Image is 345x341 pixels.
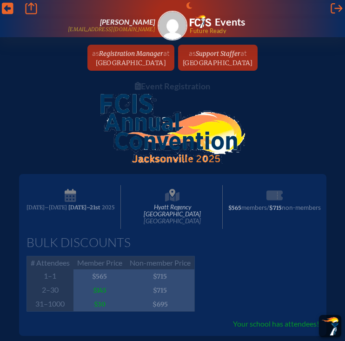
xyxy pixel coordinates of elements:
[73,256,126,270] span: Member Price
[99,50,163,58] span: Registration Manager
[100,94,245,164] img: FCIS Convention 2025
[190,28,345,34] span: Future Ready
[267,204,269,211] span: /
[126,283,195,297] span: $715
[159,12,186,40] img: Gravatar
[158,15,187,40] a: Gravatar
[27,236,319,249] h1: Bulk Discounts
[190,15,211,28] img: Florida Council of Independent Schools
[215,17,245,27] h1: Events
[100,17,155,26] span: [PERSON_NAME]
[126,269,195,283] span: $715
[233,319,319,328] span: Your school has attendees!
[68,204,100,211] span: [DATE]–⁠21st
[27,269,73,283] span: 1–1
[68,27,155,33] p: [EMAIL_ADDRESS][DOMAIN_NAME]
[144,217,201,225] span: [GEOGRAPHIC_DATA]
[96,59,166,67] span: [GEOGRAPHIC_DATA]
[190,15,245,30] a: FCIS LogoEvents
[179,45,257,71] a: asSupport Stafferat[GEOGRAPHIC_DATA]
[27,204,45,211] span: [DATE]
[228,205,241,211] span: $565
[27,283,73,297] span: 2–30
[319,315,341,337] button: Scroll Top
[282,204,321,211] span: non-members
[73,283,126,297] span: $145
[92,48,99,58] span: as
[269,205,282,211] span: $715
[126,256,195,270] span: Non-member Price
[27,297,73,312] span: 31–1000
[27,256,73,270] span: # Attendees
[163,48,170,58] span: at
[102,204,115,211] span: 2025
[321,317,339,335] img: To the top
[73,297,126,312] span: $30
[126,297,195,312] span: $695
[88,45,173,71] a: asRegistration Managerat[GEOGRAPHIC_DATA]
[183,59,253,67] span: [GEOGRAPHIC_DATA]
[190,15,345,33] div: FCIS Events — Future ready
[241,204,267,211] span: members
[7,82,338,90] h1: Event Registration
[196,50,240,58] span: Support Staffer
[123,185,223,229] span: Hyatt Regency [GEOGRAPHIC_DATA]
[189,48,196,58] span: as
[73,269,126,283] span: $565
[240,48,247,58] span: at
[45,204,67,211] span: –[DATE]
